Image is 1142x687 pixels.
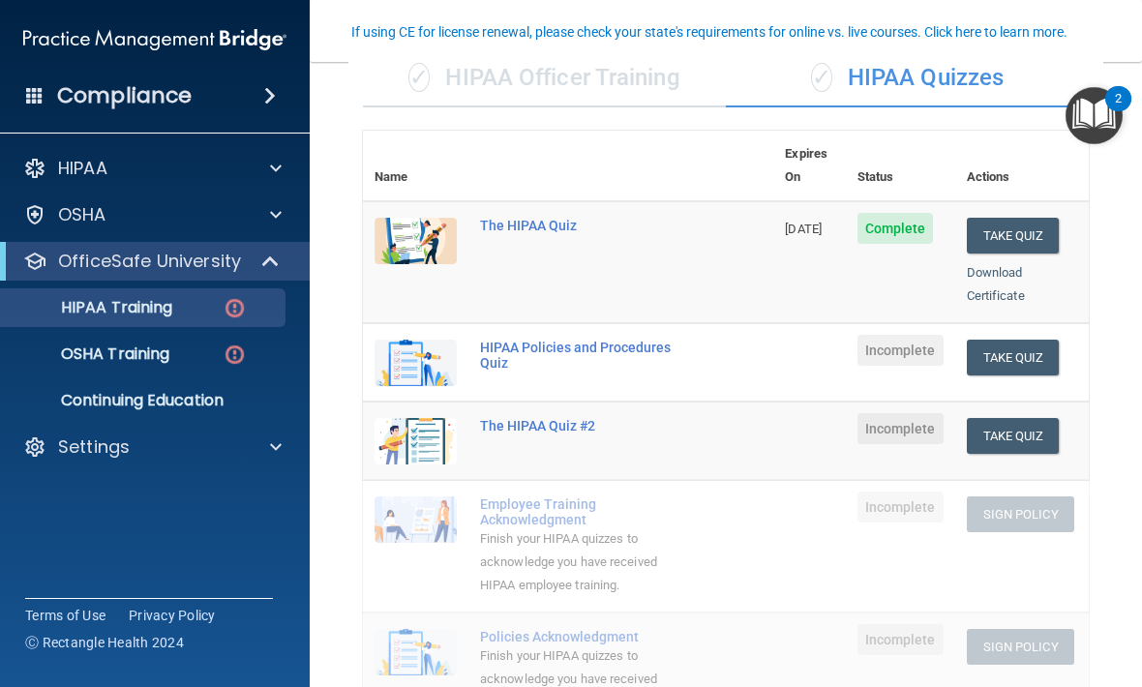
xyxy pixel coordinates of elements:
span: Complete [857,213,934,244]
p: Settings [58,435,130,459]
button: Take Quiz [967,340,1060,375]
h4: Compliance [57,82,192,109]
a: Terms of Use [25,606,105,625]
p: HIPAA [58,157,107,180]
div: HIPAA Policies and Procedures Quiz [480,340,676,371]
p: OfficeSafe University [58,250,241,273]
span: Incomplete [857,492,944,523]
a: Settings [23,435,282,459]
p: OSHA [58,203,106,226]
span: [DATE] [785,222,822,236]
th: Actions [955,131,1089,201]
div: The HIPAA Quiz #2 [480,418,676,433]
div: Employee Training Acknowledgment [480,496,676,527]
button: If using CE for license renewal, please check your state's requirements for online vs. live cours... [348,22,1070,42]
span: Incomplete [857,335,944,366]
iframe: Drift Widget Chat Controller [1045,553,1119,627]
span: ✓ [811,63,832,92]
button: Open Resource Center, 2 new notifications [1066,87,1123,144]
p: Continuing Education [13,391,277,410]
a: HIPAA [23,157,282,180]
button: Take Quiz [967,418,1060,454]
div: HIPAA Quizzes [726,49,1089,107]
th: Status [846,131,955,201]
a: Download Certificate [967,265,1025,303]
div: HIPAA Officer Training [363,49,726,107]
button: Sign Policy [967,629,1074,665]
a: OSHA [23,203,282,226]
div: Policies Acknowledgment [480,629,676,644]
img: danger-circle.6113f641.png [223,343,247,367]
span: ✓ [408,63,430,92]
span: Ⓒ Rectangle Health 2024 [25,633,184,652]
div: The HIPAA Quiz [480,218,676,233]
span: Incomplete [857,624,944,655]
div: 2 [1115,99,1122,124]
button: Take Quiz [967,218,1060,254]
div: If using CE for license renewal, please check your state's requirements for online vs. live cours... [351,25,1067,39]
th: Name [363,131,468,201]
p: OSHA Training [13,344,169,364]
img: PMB logo [23,20,286,59]
p: HIPAA Training [13,298,172,317]
a: Privacy Policy [129,606,216,625]
th: Expires On [773,131,845,201]
img: danger-circle.6113f641.png [223,296,247,320]
a: OfficeSafe University [23,250,281,273]
div: Finish your HIPAA quizzes to acknowledge you have received HIPAA employee training. [480,527,676,597]
span: Incomplete [857,413,944,444]
button: Sign Policy [967,496,1074,532]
